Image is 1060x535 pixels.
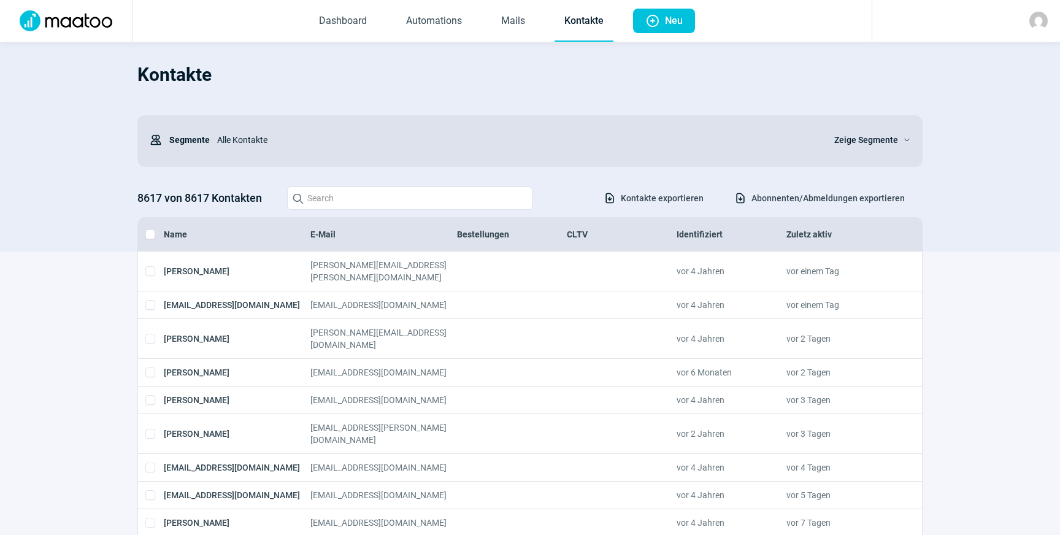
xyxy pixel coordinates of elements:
[137,54,923,96] h1: Kontakte
[751,188,905,208] span: Abonnenten/Abmeldungen exportieren
[677,326,786,351] div: vor 4 Jahren
[164,489,310,501] div: [EMAIL_ADDRESS][DOMAIN_NAME]
[150,128,210,152] div: Segmente
[567,228,677,241] div: CLTV
[677,394,786,406] div: vor 4 Jahren
[786,517,896,529] div: vor 7 Tagen
[164,394,310,406] div: [PERSON_NAME]
[786,259,896,283] div: vor einem Tag
[677,421,786,446] div: vor 2 Jahren
[677,366,786,379] div: vor 6 Monaten
[677,517,786,529] div: vor 4 Jahren
[677,299,786,311] div: vor 4 Jahren
[164,299,310,311] div: [EMAIL_ADDRESS][DOMAIN_NAME]
[310,299,457,311] div: [EMAIL_ADDRESS][DOMAIN_NAME]
[786,228,896,241] div: Zuletz aktiv
[164,326,310,351] div: [PERSON_NAME]
[677,228,786,241] div: Identifiziert
[786,299,896,311] div: vor einem Tag
[310,366,457,379] div: [EMAIL_ADDRESS][DOMAIN_NAME]
[164,366,310,379] div: [PERSON_NAME]
[491,1,535,42] a: Mails
[786,421,896,446] div: vor 3 Tagen
[677,489,786,501] div: vor 4 Jahren
[310,259,457,283] div: [PERSON_NAME][EMAIL_ADDRESS][PERSON_NAME][DOMAIN_NAME]
[12,10,120,31] img: Logo
[555,1,613,42] a: Kontakte
[164,421,310,446] div: [PERSON_NAME]
[310,421,457,446] div: [EMAIL_ADDRESS][PERSON_NAME][DOMAIN_NAME]
[309,1,377,42] a: Dashboard
[396,1,472,42] a: Automations
[677,461,786,474] div: vor 4 Jahren
[665,9,683,33] span: Neu
[310,461,457,474] div: [EMAIL_ADDRESS][DOMAIN_NAME]
[164,259,310,283] div: [PERSON_NAME]
[137,188,275,208] h3: 8617 von 8617 Kontakten
[591,188,716,209] button: Kontakte exportieren
[621,188,704,208] span: Kontakte exportieren
[786,489,896,501] div: vor 5 Tagen
[1029,12,1048,30] img: avatar
[834,133,898,147] span: Zeige Segmente
[786,394,896,406] div: vor 3 Tagen
[457,228,567,241] div: Bestellungen
[310,228,457,241] div: E-Mail
[310,394,457,406] div: [EMAIL_ADDRESS][DOMAIN_NAME]
[677,259,786,283] div: vor 4 Jahren
[721,188,918,209] button: Abonnenten/Abmeldungen exportieren
[786,461,896,474] div: vor 4 Tagen
[633,9,695,33] button: Neu
[164,228,310,241] div: Name
[287,187,532,210] input: Search
[310,489,457,501] div: [EMAIL_ADDRESS][DOMAIN_NAME]
[210,128,820,152] div: Alle Kontakte
[164,461,310,474] div: [EMAIL_ADDRESS][DOMAIN_NAME]
[164,517,310,529] div: [PERSON_NAME]
[786,366,896,379] div: vor 2 Tagen
[310,517,457,529] div: [EMAIL_ADDRESS][DOMAIN_NAME]
[310,326,457,351] div: [PERSON_NAME][EMAIL_ADDRESS][DOMAIN_NAME]
[786,326,896,351] div: vor 2 Tagen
